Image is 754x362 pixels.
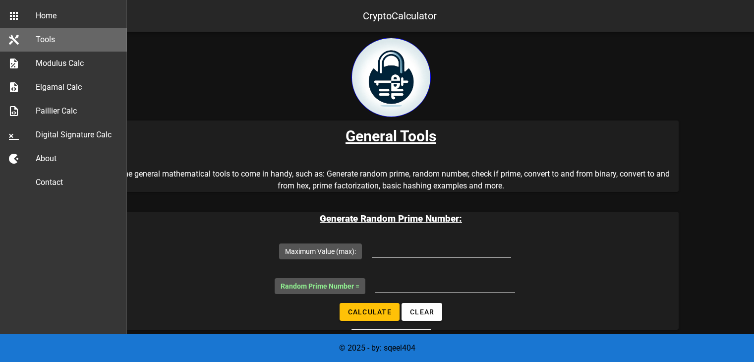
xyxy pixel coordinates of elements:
div: Elgamal Calc [36,82,119,92]
div: Contact [36,178,119,187]
div: About [36,154,119,163]
a: home [351,110,431,119]
div: Paillier Calc [36,106,119,116]
h3: Generate Random Prime Number: [103,212,679,226]
div: Tools [36,35,119,44]
span: © 2025 - by: sqeel404 [339,343,415,353]
p: Some general mathematical tools to come in handy, such as: Generate random prime, random number, ... [103,168,679,192]
div: CryptoCalculator [363,8,437,23]
div: Modulus Calc [36,59,119,68]
span: Random Prime Number = [281,282,359,290]
span: Calculate [348,308,392,316]
button: Clear [402,303,442,321]
div: Digital Signature Calc [36,130,119,139]
div: Home [36,11,119,20]
label: Maximum Value (max): [285,246,356,256]
h1: General Tools [111,128,671,144]
img: encryption logo [351,38,431,117]
span: Clear [409,308,434,316]
button: Calculate [340,303,400,321]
